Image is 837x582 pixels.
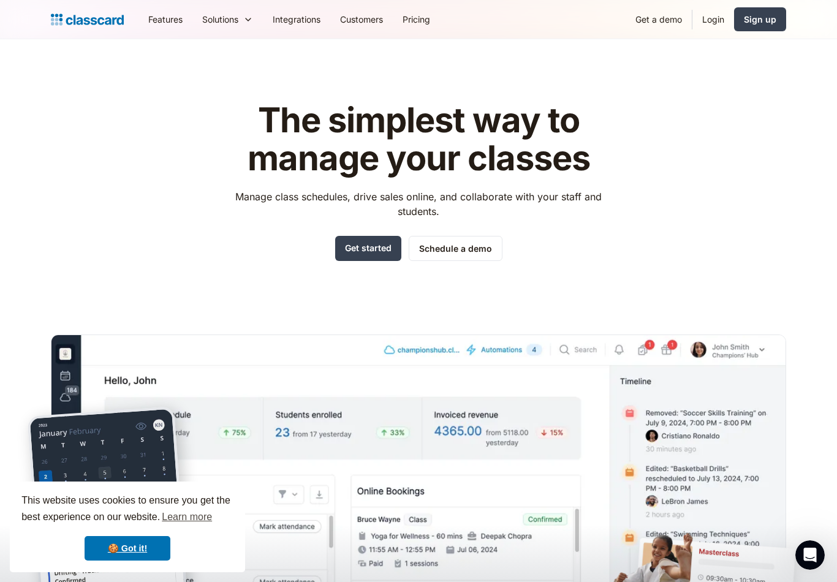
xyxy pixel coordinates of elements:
[692,6,734,33] a: Login
[138,6,192,33] a: Features
[51,11,124,28] a: home
[409,236,502,261] a: Schedule a demo
[335,236,401,261] a: Get started
[626,6,692,33] a: Get a demo
[744,13,776,26] div: Sign up
[330,6,393,33] a: Customers
[263,6,330,33] a: Integrations
[192,6,263,33] div: Solutions
[160,508,214,526] a: learn more about cookies
[85,536,170,561] a: dismiss cookie message
[224,189,613,219] p: Manage class schedules, drive sales online, and collaborate with your staff and students.
[795,540,825,570] iframe: Intercom live chat
[393,6,440,33] a: Pricing
[224,102,613,177] h1: The simplest way to manage your classes
[10,482,245,572] div: cookieconsent
[734,7,786,31] a: Sign up
[202,13,238,26] div: Solutions
[21,493,233,526] span: This website uses cookies to ensure you get the best experience on our website.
